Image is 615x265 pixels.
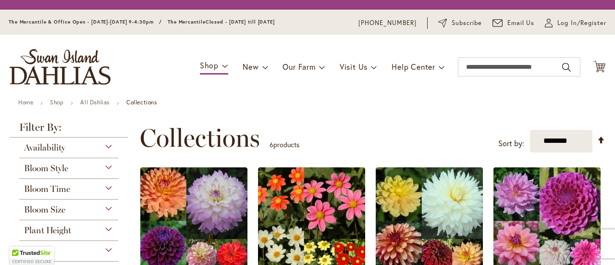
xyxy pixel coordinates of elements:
div: TrustedSite Certified [10,247,54,265]
span: Log In/Register [557,18,606,28]
button: Search [562,60,571,75]
span: Help Center [392,62,435,72]
span: The Mercantile & Office Open - [DATE]-[DATE] 9-4:30pm / The Mercantile [9,19,206,25]
a: Shop [50,99,63,106]
span: Bloom Time [24,184,70,194]
p: products [270,137,299,152]
span: Price [24,246,43,256]
span: Availability [24,142,65,153]
span: Subscribe [452,18,482,28]
span: Plant Height [24,225,71,236]
span: Shop [200,60,219,70]
label: Sort by: [498,135,524,152]
strong: Filter By: [10,122,128,138]
span: Visit Us [340,62,368,72]
a: [PHONE_NUMBER] [358,18,417,28]
span: Email Us [507,18,535,28]
span: New [243,62,258,72]
span: Bloom Size [24,204,65,215]
strong: Collections [126,99,157,106]
a: Subscribe [438,18,482,28]
span: Bloom Style [24,163,68,174]
span: Collections [140,124,260,152]
span: Our Farm [283,62,315,72]
a: store logo [10,49,111,85]
a: Log In/Register [545,18,606,28]
a: All Dahlias [80,99,110,106]
a: Email Us [492,18,535,28]
span: Closed - [DATE] till [DATE] [206,19,275,25]
a: Home [18,99,33,106]
span: 6 [270,140,273,149]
